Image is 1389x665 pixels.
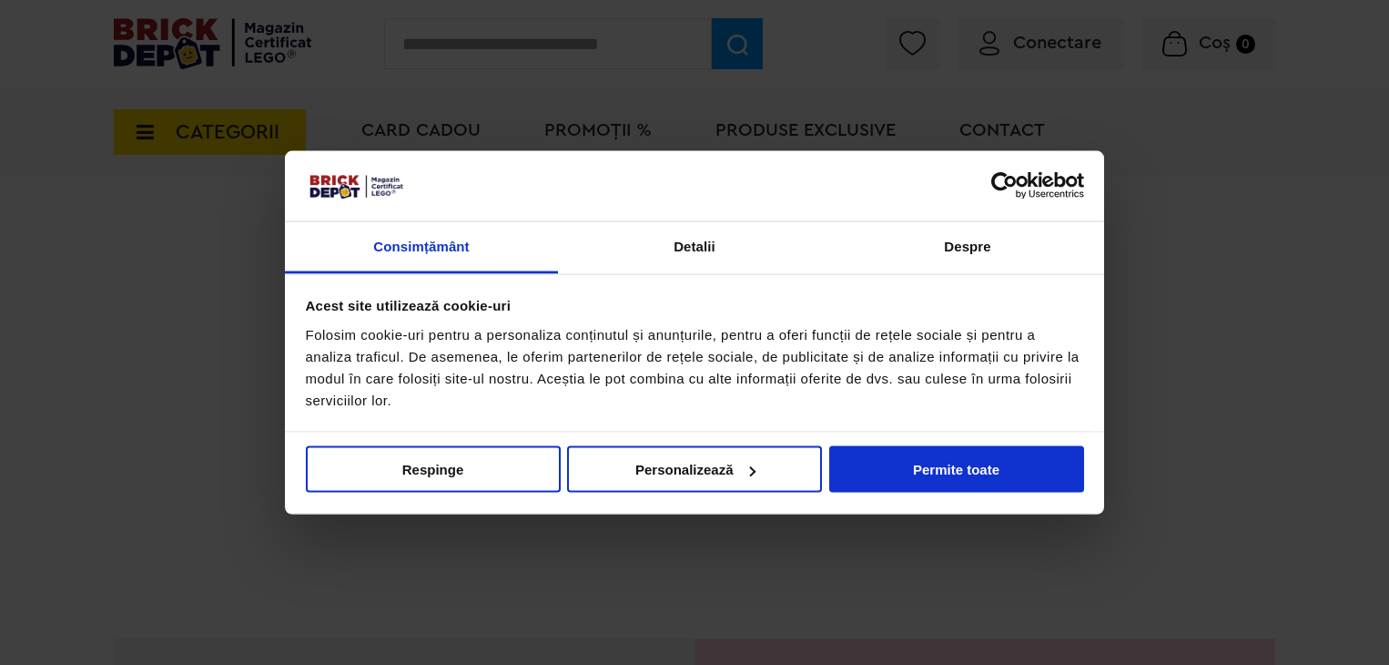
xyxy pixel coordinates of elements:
[306,171,406,200] img: siglă
[925,172,1084,199] a: Usercentrics Cookiebot - opens in a new window
[567,446,822,493] button: Personalizează
[306,295,1084,317] div: Acest site utilizează cookie-uri
[558,221,831,273] a: Detalii
[831,221,1104,273] a: Despre
[829,446,1084,493] button: Permite toate
[306,323,1084,411] div: Folosim cookie-uri pentru a personaliza conținutul și anunțurile, pentru a oferi funcții de rețel...
[285,221,558,273] a: Consimțământ
[306,446,561,493] button: Respinge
